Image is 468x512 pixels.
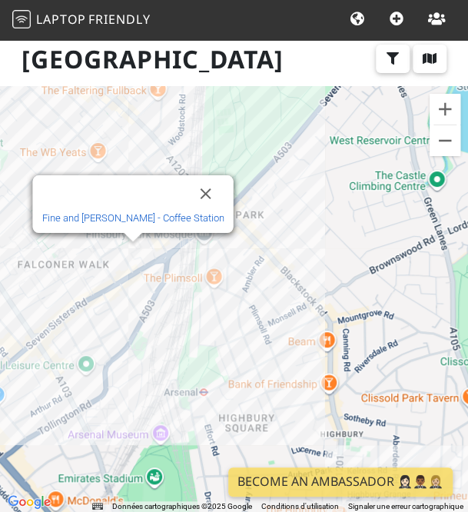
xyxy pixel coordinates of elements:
a: LaptopFriendly LaptopFriendly [12,7,151,34]
img: LaptopFriendly [12,10,31,28]
a: Fine and [PERSON_NAME] - Coffee Station [41,212,224,224]
span: Friendly [88,11,150,28]
span: Laptop [36,11,86,28]
button: Fermer [187,175,224,212]
button: Zoom avant [430,94,460,125]
h1: [GEOGRAPHIC_DATA] [9,38,459,81]
button: Zoom arrière [430,125,460,156]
